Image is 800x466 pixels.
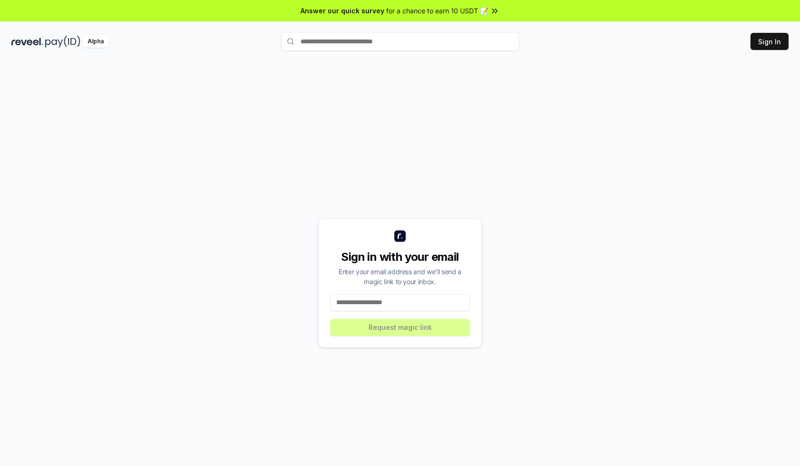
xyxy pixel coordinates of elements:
[330,267,470,287] div: Enter your email address and we’ll send a magic link to your inbox.
[750,33,789,50] button: Sign In
[45,36,80,48] img: pay_id
[11,36,43,48] img: reveel_dark
[82,36,109,48] div: Alpha
[394,230,406,242] img: logo_small
[300,6,384,16] span: Answer our quick survey
[386,6,488,16] span: for a chance to earn 10 USDT 📝
[330,249,470,265] div: Sign in with your email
